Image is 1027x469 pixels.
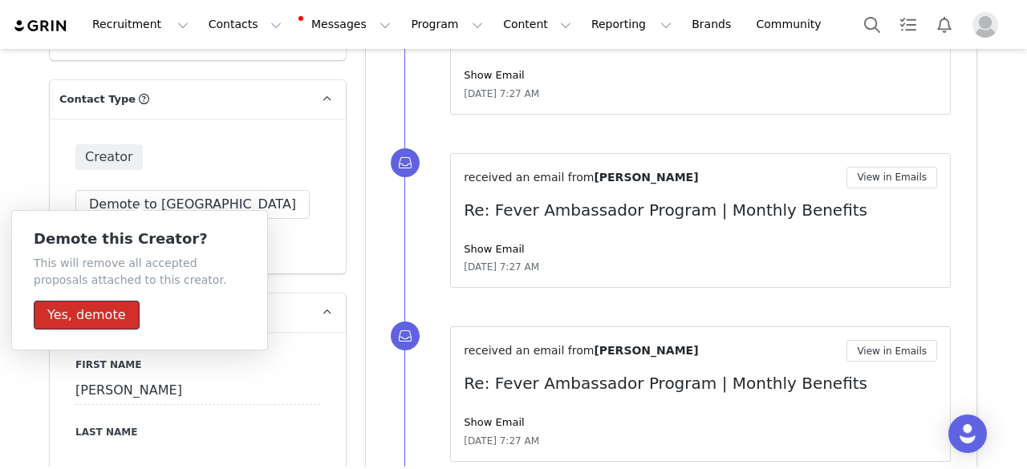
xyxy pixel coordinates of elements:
[199,6,291,42] button: Contacts
[83,6,198,42] button: Recruitment
[582,6,681,42] button: Reporting
[75,358,320,372] label: First Name
[59,91,136,107] span: Contact Type
[594,171,698,184] span: [PERSON_NAME]
[927,6,962,42] button: Notifications
[464,243,524,255] a: Show Email
[594,344,698,357] span: [PERSON_NAME]
[75,144,143,170] span: Creator
[13,18,69,34] img: grin logo
[891,6,926,42] a: Tasks
[34,301,140,330] button: Yes, demote
[464,434,539,448] span: [DATE] 7:27 AM
[846,167,937,188] button: View in Emails
[854,6,890,42] button: Search
[846,340,937,362] button: View in Emails
[464,198,937,222] p: Re: Fever Ambassador Program | Monthly Benefits
[972,12,998,38] img: placeholder-profile.jpg
[948,414,987,453] div: Open Intercom Messenger
[963,12,1014,38] button: Profile
[292,6,400,42] button: Messages
[493,6,581,42] button: Content
[464,371,937,395] p: Re: Fever Ambassador Program | Monthly Benefits
[464,69,524,81] a: Show Email
[75,425,320,439] label: Last Name
[464,416,524,428] a: Show Email
[682,6,745,42] a: Brands
[75,190,310,219] button: Demote to [GEOGRAPHIC_DATA]
[34,231,246,247] h5: Demote this Creator?
[747,6,838,42] a: Community
[34,255,246,289] p: This will remove all accepted proposals attached to this creator.
[464,344,594,357] span: received an email from
[464,260,539,274] span: [DATE] 7:27 AM
[464,87,539,101] span: [DATE] 7:27 AM
[401,6,493,42] button: Program
[13,13,556,30] body: Rich Text Area. Press ALT-0 for help.
[464,171,594,184] span: received an email from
